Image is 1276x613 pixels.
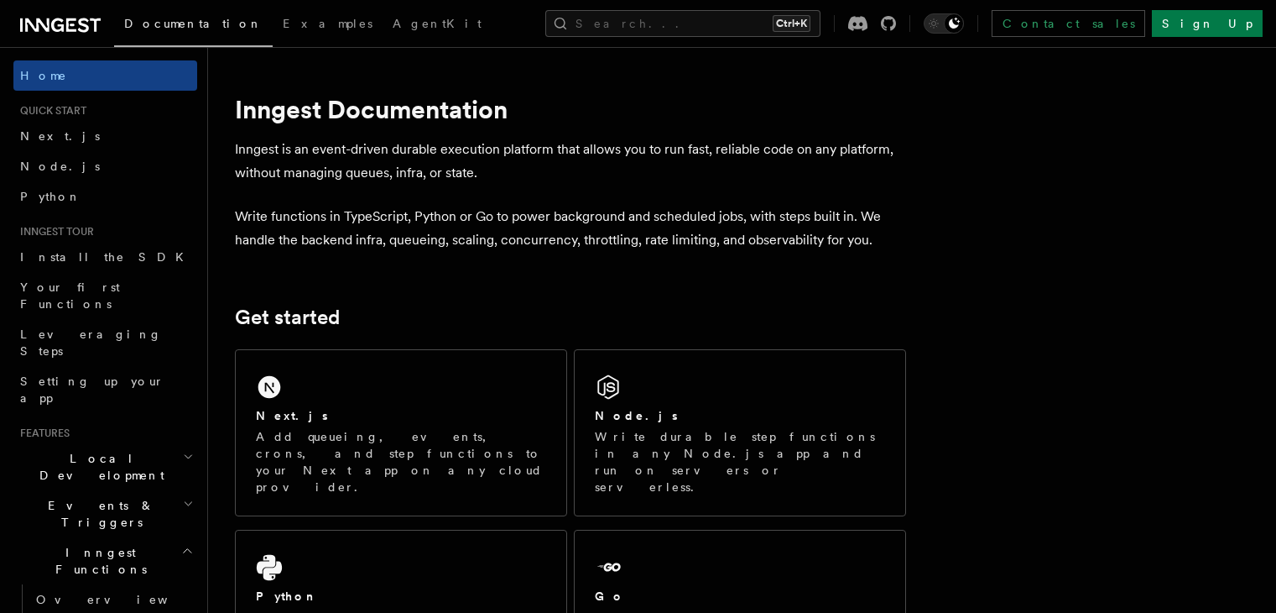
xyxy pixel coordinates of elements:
[13,537,197,584] button: Inngest Functions
[36,593,209,606] span: Overview
[1152,10,1263,37] a: Sign Up
[595,428,885,495] p: Write durable step functions in any Node.js app and run on servers or serverless.
[545,10,820,37] button: Search...Ctrl+K
[13,181,197,212] a: Python
[13,490,197,537] button: Events & Triggers
[13,121,197,151] a: Next.js
[235,306,340,329] a: Get started
[383,5,492,45] a: AgentKit
[20,280,120,311] span: Your first Functions
[13,427,70,440] span: Features
[256,407,328,424] h2: Next.js
[13,544,181,578] span: Inngest Functions
[124,17,263,30] span: Documentation
[20,375,164,405] span: Setting up your app
[20,250,194,264] span: Install the SDK
[20,67,67,84] span: Home
[283,17,372,30] span: Examples
[20,190,81,203] span: Python
[595,588,625,605] h2: Go
[235,349,567,516] a: Next.jsAdd queueing, events, crons, and step functions to your Next app on any cloud provider.
[13,450,183,484] span: Local Development
[256,428,546,495] p: Add queueing, events, crons, and step functions to your Next app on any cloud provider.
[992,10,1145,37] a: Contact sales
[13,366,197,413] a: Setting up your app
[595,407,678,424] h2: Node.js
[13,60,197,91] a: Home
[20,160,100,173] span: Node.js
[235,205,906,252] p: Write functions in TypeScript, Python or Go to power background and scheduled jobs, with steps bu...
[235,138,906,185] p: Inngest is an event-driven durable execution platform that allows you to run fast, reliable code ...
[393,17,482,30] span: AgentKit
[20,129,100,143] span: Next.js
[13,272,197,319] a: Your first Functions
[273,5,383,45] a: Examples
[574,349,906,516] a: Node.jsWrite durable step functions in any Node.js app and run on servers or serverless.
[924,13,964,34] button: Toggle dark mode
[13,497,183,531] span: Events & Triggers
[256,588,318,605] h2: Python
[13,225,94,238] span: Inngest tour
[13,242,197,272] a: Install the SDK
[773,15,810,32] kbd: Ctrl+K
[13,104,86,118] span: Quick start
[235,94,906,124] h1: Inngest Documentation
[114,5,273,47] a: Documentation
[13,443,197,490] button: Local Development
[20,327,162,358] span: Leveraging Steps
[13,319,197,366] a: Leveraging Steps
[13,151,197,181] a: Node.js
